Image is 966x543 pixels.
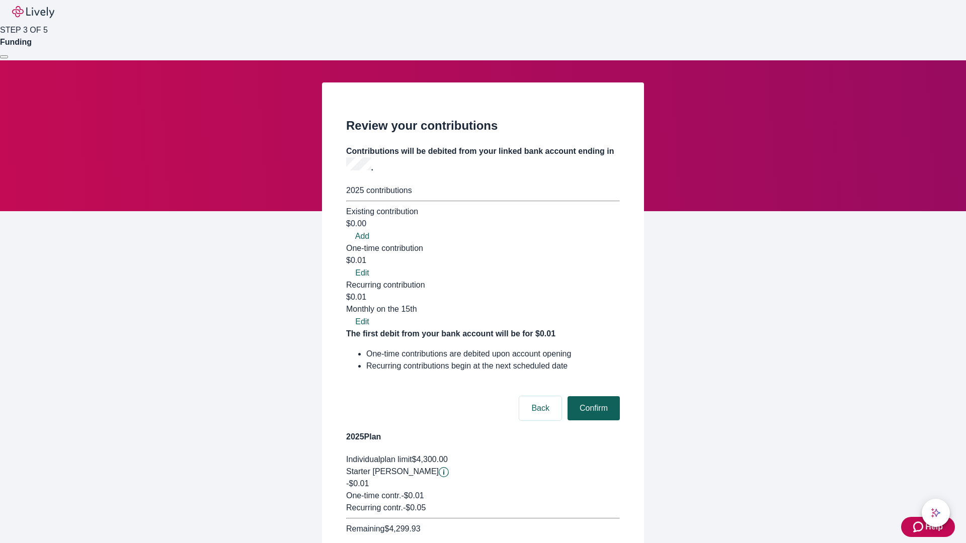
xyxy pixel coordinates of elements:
button: Edit [346,316,378,328]
button: Zendesk support iconHelp [901,517,955,537]
div: One-time contribution [346,242,620,254]
span: Individual plan limit [346,455,412,464]
button: Add [346,230,378,242]
div: $0.00 [346,218,620,230]
div: 2025 contributions [346,185,620,197]
button: chat [922,499,950,527]
svg: Lively AI Assistant [931,508,941,518]
span: -$0.01 [346,479,369,488]
h4: Contributions will be debited from your linked bank account ending in . [346,145,620,174]
span: Recurring contr. [346,503,403,512]
li: Recurring contributions begin at the next scheduled date [366,360,620,372]
button: Confirm [568,396,620,420]
svg: Zendesk support icon [913,521,925,533]
span: Help [925,521,943,533]
div: Existing contribution [346,206,620,218]
span: Remaining [346,524,384,533]
svg: Starter penny details [439,467,449,477]
button: Edit [346,267,378,279]
span: - $0.01 [401,491,424,500]
h4: 2025 Plan [346,431,620,443]
span: Starter [PERSON_NAME] [346,467,439,476]
span: - $0.05 [403,503,426,512]
strong: The first debit from your bank account will be for $0.01 [346,329,555,338]
div: Recurring contribution [346,279,620,291]
button: Lively will contribute $0.01 to establish your account [439,467,449,477]
span: $4,300.00 [412,455,448,464]
li: One-time contributions are debited upon account opening [366,348,620,360]
h2: Review your contributions [346,117,620,135]
img: Lively [12,6,54,18]
div: $0.01 [346,291,620,315]
span: $4,299.93 [384,524,420,533]
div: $0.01 [346,254,620,266]
span: One-time contr. [346,491,401,500]
button: Back [519,396,561,420]
div: Monthly on the 15th [346,303,620,315]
